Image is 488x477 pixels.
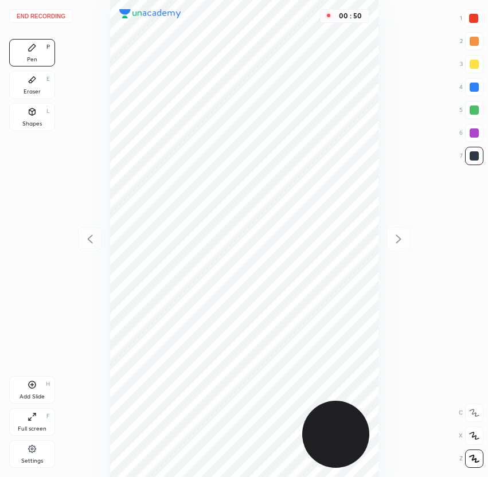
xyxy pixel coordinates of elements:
div: 5 [459,101,483,119]
div: X [459,427,483,445]
button: End recording [9,9,73,23]
div: 00 : 50 [337,12,364,20]
div: P [46,44,50,50]
div: 3 [460,55,483,73]
div: 6 [459,124,483,142]
div: Full screen [18,426,46,432]
div: C [459,404,483,422]
img: logo.38c385cc.svg [119,9,181,18]
div: Pen [27,57,37,62]
div: 4 [459,78,483,96]
div: F [46,413,50,419]
div: Settings [21,458,43,464]
div: 7 [460,147,483,165]
div: E [46,76,50,82]
div: H [46,381,50,387]
div: L [46,108,50,114]
div: Z [459,449,483,468]
div: 1 [460,9,483,28]
div: 2 [460,32,483,50]
div: Add Slide [19,394,45,400]
div: Eraser [24,89,41,95]
div: Shapes [22,121,42,127]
